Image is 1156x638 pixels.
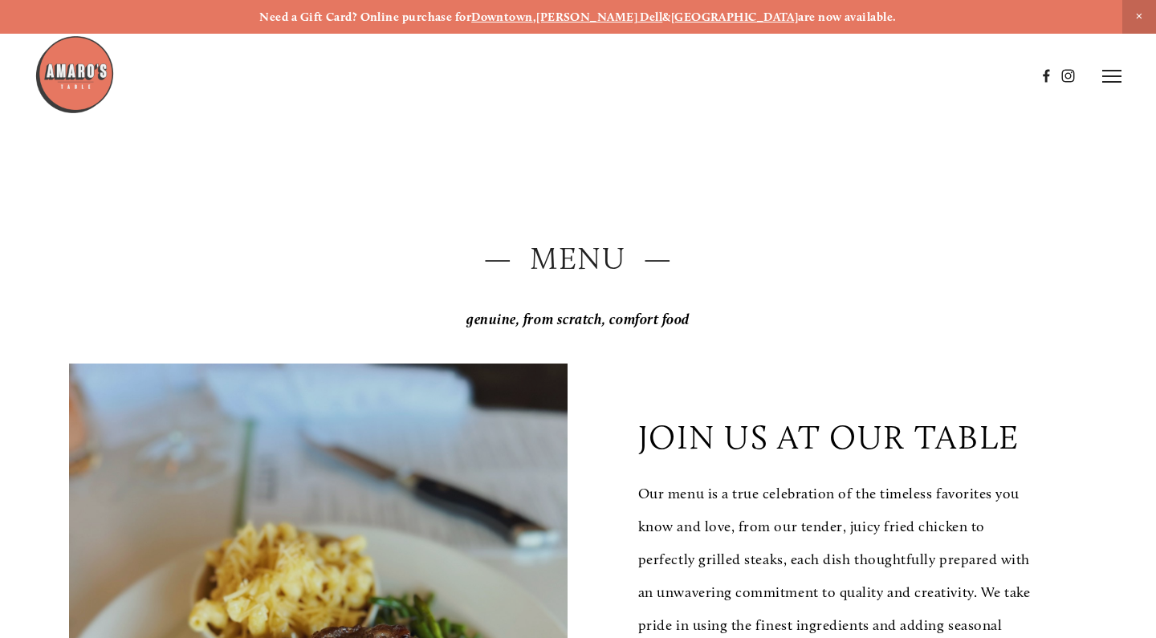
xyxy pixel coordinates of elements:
[471,10,533,24] a: Downtown
[662,10,670,24] strong: &
[533,10,536,24] strong: ,
[259,10,471,24] strong: Need a Gift Card? Online purchase for
[671,10,799,24] a: [GEOGRAPHIC_DATA]
[69,238,1086,281] h2: — Menu —
[35,35,115,115] img: Amaro's Table
[798,10,896,24] strong: are now available.
[536,10,662,24] a: [PERSON_NAME] Dell
[638,417,1020,457] p: join us at our table
[466,311,690,328] em: genuine, from scratch, comfort food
